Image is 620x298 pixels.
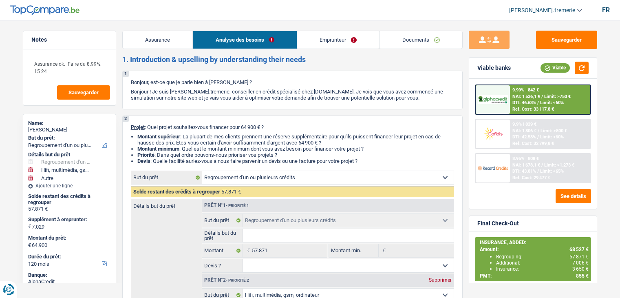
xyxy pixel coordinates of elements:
[496,266,589,272] div: Insurance:
[480,247,589,252] div: Amount:
[68,90,99,95] span: Sauvegarder
[202,278,251,283] div: Prêt n°2
[541,162,543,168] span: /
[297,31,380,49] a: Emprunteur
[569,254,589,260] span: 57 871 €
[10,5,79,15] img: TopCompare Logo
[28,135,109,141] label: But du prêt:
[478,95,508,105] img: AlphaCredit
[477,220,519,227] div: Final Check-Out
[137,158,150,164] span: Devis
[512,94,540,99] span: NAI: 1 536,1 €
[28,127,111,133] div: [PERSON_NAME]
[28,151,111,158] div: Détails but du prêt
[512,156,539,161] div: 8.95% | 808 €
[131,79,454,85] p: Bonjour, est-ce que je parle bien à [PERSON_NAME] ?
[544,162,574,168] span: Limit: >1.273 €
[512,175,550,180] div: Ref. Cost: 29 477 €
[28,223,31,230] span: €
[57,85,110,100] button: Sauvegarder
[137,152,154,158] strong: Priorité
[503,4,582,17] a: [PERSON_NAME].tremerie
[28,193,111,206] div: Solde restant des crédits à regrouper
[572,266,589,272] span: 3 650 €
[202,214,243,227] label: But du prêt
[131,199,202,209] label: Détails but du prêt
[541,128,567,133] span: Limit: >800 €
[123,71,129,77] div: 1
[137,152,454,158] li: : Dans quel ordre pouvons-nous prioriser vos projets ?
[536,31,597,49] button: Sauvegarder
[31,36,108,43] h5: Notes
[509,7,575,14] span: [PERSON_NAME].tremerie
[477,64,511,71] div: Viable banks
[202,244,243,257] label: Montant
[131,89,454,101] p: Bonjour ! Je suis [PERSON_NAME].tremerie, conseiller en crédit spécialisé chez [DOMAIN_NAME]. Je ...
[28,272,111,278] div: Banque:
[576,273,589,279] span: 855 €
[427,278,454,282] div: Supprimer
[480,273,589,279] div: PMT:
[537,169,539,174] span: /
[202,259,243,272] label: Devis ?
[512,122,536,127] div: 9.9% | 839 €
[226,278,249,282] span: - Priorité 2
[512,87,539,93] div: 9.99% | 842 €
[569,247,589,252] span: 68 527 €
[28,254,109,260] label: Durée du prêt:
[538,128,539,133] span: /
[28,216,109,223] label: Supplément à emprunter:
[122,55,463,64] h2: 1. Introduction & upselling by understanding their needs
[226,203,249,208] span: - Priorité 1
[540,169,564,174] span: Limit: <65%
[512,162,540,168] span: NAI: 1 678,1 €
[512,169,536,174] span: DTI: 43.81%
[541,94,543,99] span: /
[123,31,193,49] a: Assurance
[28,183,111,189] div: Ajouter une ligne
[329,244,379,257] label: Montant min.
[478,160,508,176] img: Record Credits
[131,124,145,130] span: Projet
[512,107,554,112] div: Ref. Cost: 33 117,8 €
[133,189,220,195] span: Solde restant des crédits à regrouper
[512,134,536,140] span: DTI: 42.58%
[541,63,570,72] div: Viable
[537,134,539,140] span: /
[193,31,297,49] a: Analyse des besoins
[28,242,31,249] span: €
[202,203,251,208] div: Prêt n°1
[28,235,109,241] label: Montant du prêt:
[137,133,180,140] strong: Montant supérieur
[28,206,111,212] div: 57.871 €
[379,244,388,257] span: €
[137,158,454,164] li: : Quelle facilité auriez-vous à nous faire parvenir un devis ou une facture pour votre projet ?
[537,100,539,105] span: /
[478,126,508,141] img: Cofidis
[572,260,589,266] span: 7 006 €
[28,278,111,285] div: AlphaCredit
[202,229,243,242] label: Détails but du prêt
[496,260,589,266] div: Additional:
[28,120,111,127] div: Name:
[221,189,241,195] span: 57.871 €
[137,146,179,152] strong: Montant minimum
[137,133,454,146] li: : La plupart de mes clients prennent une réserve supplémentaire pour qu'ils puissent financer leu...
[131,124,454,130] p: : Quel projet souhaitez-vous financer pour 64 900 € ?
[512,128,536,133] span: NAI: 1 806 €
[556,189,591,203] button: See details
[496,254,589,260] div: Regrouping:
[123,116,129,122] div: 2
[602,6,610,14] div: fr
[480,240,589,245] div: INSURANCE, ADDED:
[540,134,564,140] span: Limit: <60%
[380,31,462,49] a: Documents
[540,100,564,105] span: Limit: <60%
[512,100,536,105] span: DTI: 46.63%
[243,244,252,257] span: €
[131,171,202,184] label: But du prêt
[512,141,554,146] div: Ref. Cost: 32 799,8 €
[137,146,454,152] li: : Quel est le montant minimum dont vous avez besoin pour financer votre projet ?
[544,94,571,99] span: Limit: >750 €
